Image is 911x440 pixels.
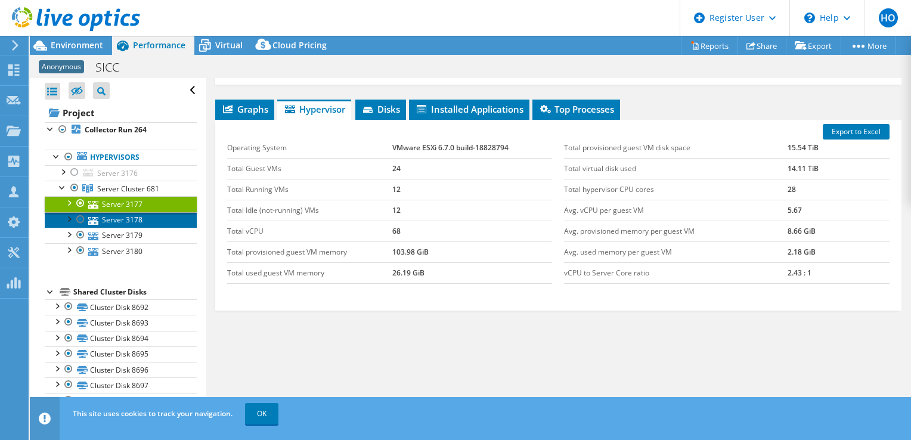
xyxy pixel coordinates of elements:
a: Server 3177 [45,196,197,212]
td: 12 [392,179,553,200]
a: Cluster Disk 8694 [45,331,197,346]
td: VMware ESXi 6.7.0 build-18828794 [392,138,553,159]
td: Total provisioned guest VM disk space [564,138,788,159]
td: 26.19 GiB [392,262,553,283]
span: Installed Applications [415,103,523,115]
td: vCPU to Server Core ratio [564,262,788,283]
a: Cluster Disk 8696 [45,362,197,377]
a: Reports [681,36,738,55]
span: Disks [361,103,400,115]
td: Avg. used memory per guest VM [564,241,788,262]
span: Server 3176 [97,168,138,178]
div: Shared Cluster Disks [73,285,197,299]
td: 5.67 [788,200,890,221]
span: Anonymous [39,60,84,73]
a: Cluster Disk 8698 [45,393,197,408]
a: OK [245,403,278,424]
td: Total vCPU [227,221,392,241]
a: Cluster Disk 8697 [45,377,197,393]
td: 15.54 TiB [788,138,890,159]
a: Server 3180 [45,243,197,259]
td: Total hypervisor CPU cores [564,179,788,200]
span: Performance [133,39,185,51]
td: 28 [788,179,890,200]
a: Server 3178 [45,212,197,228]
td: Total provisioned guest VM memory [227,241,392,262]
a: Server 3176 [45,165,197,181]
td: Total virtual disk used [564,158,788,179]
span: Environment [51,39,103,51]
td: 2.43 : 1 [788,262,890,283]
td: 68 [392,221,553,241]
a: More [841,36,896,55]
a: Cluster Disk 8692 [45,299,197,315]
td: Total Idle (not-running) VMs [227,200,392,221]
a: Collector Run 264 [45,122,197,138]
span: Graphs [221,103,268,115]
td: 14.11 TiB [788,158,890,179]
td: 24 [392,158,553,179]
span: Top Processes [538,103,614,115]
td: 12 [392,200,553,221]
svg: \n [804,13,815,23]
span: Virtual [215,39,243,51]
a: Server Cluster 681 [45,181,197,196]
td: 2.18 GiB [788,241,890,262]
td: Avg. vCPU per guest VM [564,200,788,221]
td: Operating System [227,138,392,159]
h1: SICC [90,61,138,74]
b: Collector Run 264 [85,125,147,135]
td: Total used guest VM memory [227,262,392,283]
a: Cluster Disk 8693 [45,315,197,330]
span: Server Cluster 681 [97,184,159,194]
a: Server 3179 [45,228,197,243]
a: Export to Excel [823,124,890,140]
span: This site uses cookies to track your navigation. [73,408,233,419]
td: Total Guest VMs [227,158,392,179]
td: 103.98 GiB [392,241,553,262]
span: Hypervisor [283,103,345,115]
td: 8.66 GiB [788,221,890,241]
td: Total Running VMs [227,179,392,200]
a: Export [786,36,841,55]
a: Share [738,36,786,55]
a: Project [45,103,197,122]
span: HO [879,8,898,27]
span: Cloud Pricing [272,39,327,51]
td: Avg. provisioned memory per guest VM [564,221,788,241]
a: Cluster Disk 8695 [45,346,197,362]
a: Hypervisors [45,150,197,165]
